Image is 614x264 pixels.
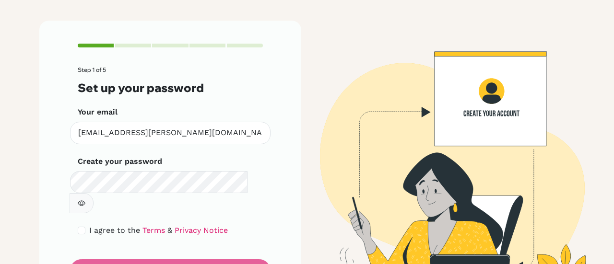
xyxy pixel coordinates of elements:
a: Terms [142,226,165,235]
a: Privacy Notice [175,226,228,235]
span: I agree to the [89,226,140,235]
h3: Set up your password [78,81,263,95]
span: Step 1 of 5 [78,66,106,73]
input: Insert your email* [70,122,271,144]
label: Your email [78,106,118,118]
span: & [167,226,172,235]
label: Create your password [78,156,162,167]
